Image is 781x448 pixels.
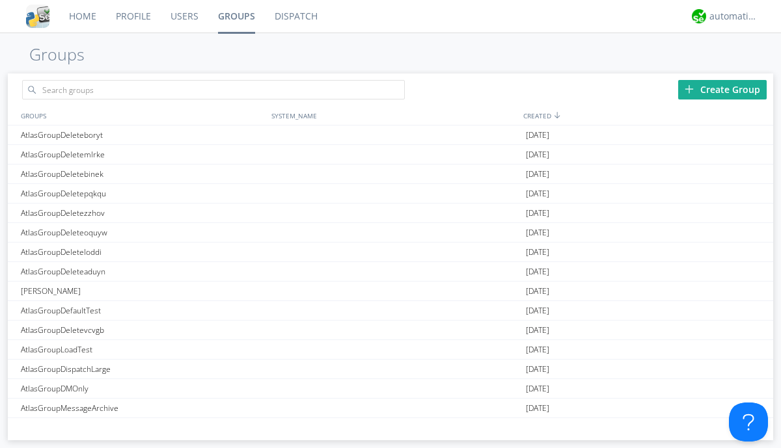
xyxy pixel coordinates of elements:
[526,125,549,145] span: [DATE]
[526,399,549,418] span: [DATE]
[268,106,520,125] div: SYSTEM_NAME
[526,340,549,360] span: [DATE]
[18,223,268,242] div: AtlasGroupDeleteoquyw
[526,204,549,223] span: [DATE]
[729,402,768,441] iframe: Toggle Customer Support
[526,301,549,321] span: [DATE]
[526,418,549,438] span: [DATE]
[526,321,549,340] span: [DATE]
[8,223,773,243] a: AtlasGroupDeleteoquyw[DATE]
[18,340,268,359] div: AtlasGroupLoadTest
[8,379,773,399] a: AtlasGroupDMOnly[DATE]
[8,165,773,184] a: AtlasGroupDeletebinek[DATE]
[685,85,694,94] img: plus.svg
[18,145,268,164] div: AtlasGroupDeletemlrke
[526,165,549,184] span: [DATE]
[8,204,773,223] a: AtlasGroupDeletezzhov[DATE]
[18,379,268,398] div: AtlasGroupDMOnly
[8,262,773,282] a: AtlasGroupDeleteaduyn[DATE]
[8,125,773,145] a: AtlasGroupDeleteboryt[DATE]
[18,399,268,417] div: AtlasGroupMessageArchive
[18,106,265,125] div: GROUPS
[526,360,549,379] span: [DATE]
[22,80,405,99] input: Search groups
[18,184,268,203] div: AtlasGroupDeletepqkqu
[18,321,268,339] div: AtlasGroupDeletevcvgb
[8,243,773,262] a: AtlasGroupDeleteloddi[DATE]
[18,204,268,222] div: AtlasGroupDeletezzhov
[8,145,773,165] a: AtlasGroupDeletemlrke[DATE]
[526,243,549,262] span: [DATE]
[8,184,773,204] a: AtlasGroupDeletepqkqu[DATE]
[8,360,773,379] a: AtlasGroupDispatchLarge[DATE]
[526,145,549,165] span: [DATE]
[520,106,773,125] div: CREATED
[8,399,773,418] a: AtlasGroupMessageArchive[DATE]
[692,9,706,23] img: d2d01cd9b4174d08988066c6d424eccd
[18,243,268,261] div: AtlasGroupDeleteloddi
[8,340,773,360] a: AtlasGroupLoadTest[DATE]
[8,282,773,301] a: [PERSON_NAME][DATE]
[526,184,549,204] span: [DATE]
[18,262,268,281] div: AtlasGroupDeleteaduyn
[18,301,268,320] div: AtlasGroupDefaultTest
[26,5,49,28] img: cddb5a64eb264b2086981ab96f4c1ba7
[526,379,549,399] span: [DATE]
[526,262,549,282] span: [DATE]
[18,165,268,183] div: AtlasGroupDeletebinek
[18,282,268,300] div: [PERSON_NAME]
[18,360,268,378] div: AtlasGroupDispatchLarge
[526,282,549,301] span: [DATE]
[8,321,773,340] a: AtlasGroupDeletevcvgb[DATE]
[709,10,758,23] div: automation+atlas
[678,80,767,99] div: Create Group
[18,125,268,144] div: AtlasGroupDeleteboryt
[8,301,773,321] a: AtlasGroupDefaultTest[DATE]
[526,223,549,243] span: [DATE]
[8,418,773,438] a: AtlasGroupDeletemwbwn[DATE]
[18,418,268,437] div: AtlasGroupDeletemwbwn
